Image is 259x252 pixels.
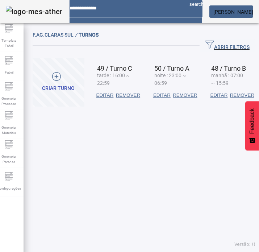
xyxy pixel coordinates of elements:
button: ABRIR FILTROS [200,39,255,52]
img: logo-mes-athena [6,6,62,17]
span: ABRIR FILTROS [205,40,250,51]
span: Fabril [3,67,16,77]
button: REMOVER [231,89,254,102]
span: 49 / Turno C [97,65,133,72]
span: 50 / Turno A [154,65,189,72]
span: TURNOS [79,32,99,38]
span: 48 / Turno B [212,65,246,72]
span: noite : 23:00 ~ 06:59 [154,73,186,86]
button: EDITAR [93,89,117,102]
span: tarde : 16:00 ~ 22:59 [97,73,130,86]
button: Feedback - Mostrar pesquisa [245,101,259,150]
span: Feedback [249,108,255,134]
span: F.Ag.Claras Sul [33,32,79,38]
button: REMOVER [117,89,140,102]
button: REMOVER [174,89,197,102]
span: EDITAR [210,92,228,99]
span: REMOVER [230,92,254,99]
span: EDITAR [96,92,114,99]
span: REMOVER [173,92,197,99]
button: EDITAR [208,89,231,102]
span: [PERSON_NAME] [213,9,253,15]
em: / [75,32,77,38]
span: manhã : 07:00 ~ 15:59 [212,73,243,86]
span: EDITAR [153,92,171,99]
span: Versão: () [234,242,255,247]
div: Criar turno [42,85,75,92]
button: Criar turno [33,58,84,107]
button: EDITAR [150,89,174,102]
span: REMOVER [116,92,140,99]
